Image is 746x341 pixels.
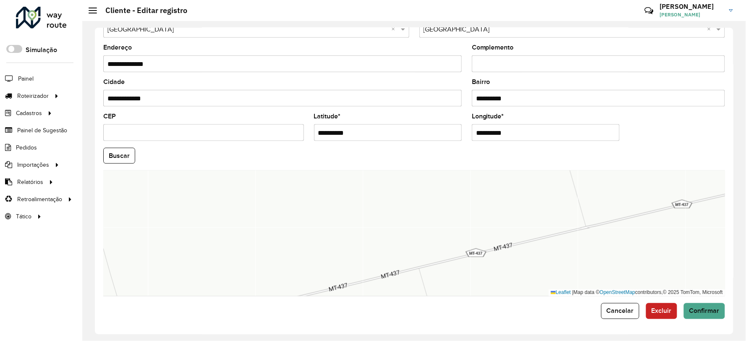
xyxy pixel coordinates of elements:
[472,111,504,121] label: Longitude
[26,45,57,55] label: Simulação
[17,195,62,204] span: Retroalimentação
[660,3,723,10] h3: [PERSON_NAME]
[601,303,639,319] button: Cancelar
[97,6,187,15] h2: Cliente - Editar registro
[18,74,34,83] span: Painel
[472,42,514,52] label: Complemento
[103,111,116,121] label: CEP
[646,303,677,319] button: Excluir
[707,24,715,34] span: Clear all
[640,2,658,20] a: Contato Rápido
[17,160,49,169] span: Importações
[392,24,399,34] span: Clear all
[103,77,125,87] label: Cidade
[16,109,42,118] span: Cadastros
[103,42,132,52] label: Endereço
[684,303,725,319] button: Confirmar
[600,290,636,296] a: OpenStreetMap
[549,289,725,296] div: Map data © contributors,© 2025 TomTom, Microsoft
[103,148,135,164] button: Buscar
[17,178,43,186] span: Relatórios
[572,290,573,296] span: |
[607,307,634,315] span: Cancelar
[17,126,67,135] span: Painel de Sugestão
[314,111,341,121] label: Latitude
[652,307,672,315] span: Excluir
[551,290,571,296] a: Leaflet
[689,307,720,315] span: Confirmar
[16,212,31,221] span: Tático
[16,143,37,152] span: Pedidos
[660,11,723,18] span: [PERSON_NAME]
[17,92,49,100] span: Roteirizador
[472,77,490,87] label: Bairro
